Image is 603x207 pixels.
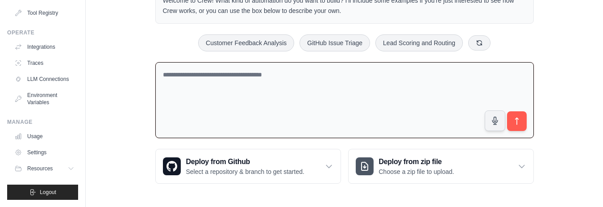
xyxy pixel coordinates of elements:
button: GitHub Issue Triage [299,34,370,51]
a: LLM Connections [11,72,78,86]
button: Logout [7,185,78,200]
h3: Deploy from Github [186,156,304,167]
span: Resources [27,165,53,172]
button: Lead Scoring and Routing [375,34,463,51]
h3: Deploy from zip file [379,156,454,167]
div: Manage [7,118,78,126]
span: Logout [40,189,56,196]
a: Tool Registry [11,6,78,20]
p: Select a repository & branch to get started. [186,167,304,176]
iframe: Chat Widget [558,164,603,207]
div: Operate [7,29,78,36]
button: Customer Feedback Analysis [198,34,294,51]
p: Choose a zip file to upload. [379,167,454,176]
a: Settings [11,145,78,160]
a: Traces [11,56,78,70]
a: Environment Variables [11,88,78,110]
a: Usage [11,129,78,144]
a: Integrations [11,40,78,54]
button: Resources [11,161,78,176]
